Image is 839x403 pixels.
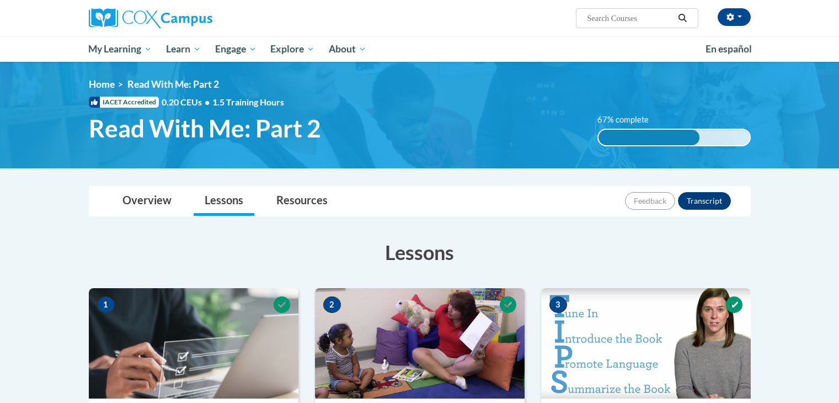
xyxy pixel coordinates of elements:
img: Course Image [541,288,751,399]
span: Explore [270,43,314,56]
a: My Learning [82,36,159,62]
a: Explore [263,36,322,62]
input: Search Courses [586,12,674,25]
a: Resources [265,187,339,216]
span: 0.20 CEUs [162,96,212,108]
button: Transcript [678,192,731,210]
a: Lessons [194,187,254,216]
div: 67% complete [598,130,699,145]
img: Course Image [315,288,525,399]
button: Search [674,12,691,25]
span: My Learning [88,43,152,56]
h3: Lessons [89,238,751,266]
a: Overview [111,187,183,216]
img: Course Image [89,288,298,399]
span: Learn [166,43,201,56]
a: About [322,36,373,62]
span: 1.5 Training Hours [212,97,284,107]
span: Read With Me: Part 2 [127,78,219,90]
div: Main menu [72,36,767,62]
span: En español [706,43,752,55]
a: Home [89,78,115,90]
span: • [205,97,210,107]
span: 2 [323,296,341,313]
span: 3 [549,296,567,313]
a: Cox Campus [89,8,298,28]
span: Read With Me: Part 2 [89,114,321,143]
label: 67% complete [597,114,661,126]
a: Engage [208,36,264,62]
button: Feedback [625,192,675,210]
img: Cox Campus [89,8,212,28]
span: IACET Accredited [89,97,159,108]
span: Engage [215,43,256,56]
button: Account Settings [718,8,751,26]
a: En español [698,38,759,61]
a: Learn [159,36,208,62]
span: About [329,43,366,56]
span: 1 [97,296,115,313]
